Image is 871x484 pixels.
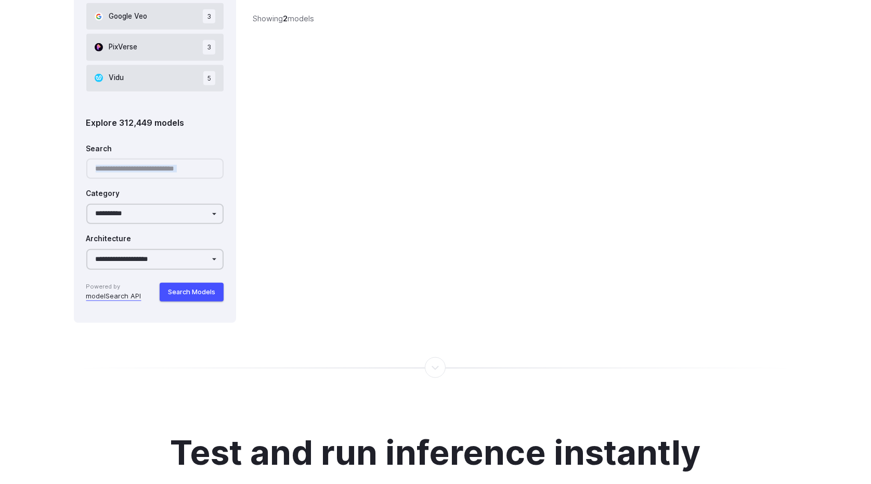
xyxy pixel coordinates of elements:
[171,434,701,472] h2: Test and run inference instantly
[86,65,224,91] button: Vidu 5
[160,283,224,302] button: Search Models
[109,11,148,22] span: Google Veo
[86,3,224,30] button: Google Veo 3
[86,143,112,155] label: Search
[86,188,120,200] label: Category
[86,233,132,245] label: Architecture
[283,14,288,23] strong: 2
[109,72,124,84] span: Vidu
[86,282,141,292] span: Powered by
[203,9,215,23] span: 3
[86,204,224,224] select: Category
[86,34,224,60] button: PixVerse 3
[109,42,138,53] span: PixVerse
[86,249,224,269] select: Architecture
[253,12,314,24] div: Showing models
[203,40,215,54] span: 3
[86,291,141,302] a: modelSearch API
[203,71,215,85] span: 5
[86,116,224,130] div: Explore 312,449 models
